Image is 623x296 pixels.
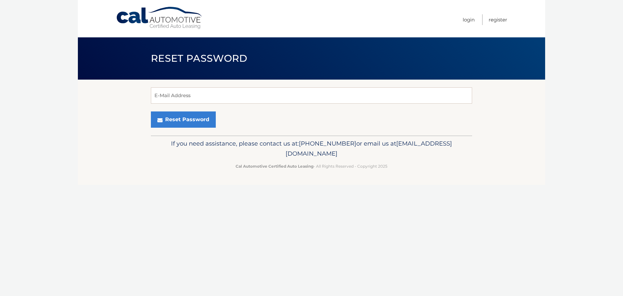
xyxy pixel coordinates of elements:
p: If you need assistance, please contact us at: or email us at [155,138,468,159]
span: [PHONE_NUMBER] [299,140,356,147]
input: E-Mail Address [151,87,472,104]
a: Login [463,14,475,25]
button: Reset Password [151,111,216,128]
p: - All Rights Reserved - Copyright 2025 [155,163,468,170]
span: Reset Password [151,52,247,64]
strong: Cal Automotive Certified Auto Leasing [236,164,313,169]
a: Cal Automotive [116,6,203,30]
a: Register [489,14,507,25]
